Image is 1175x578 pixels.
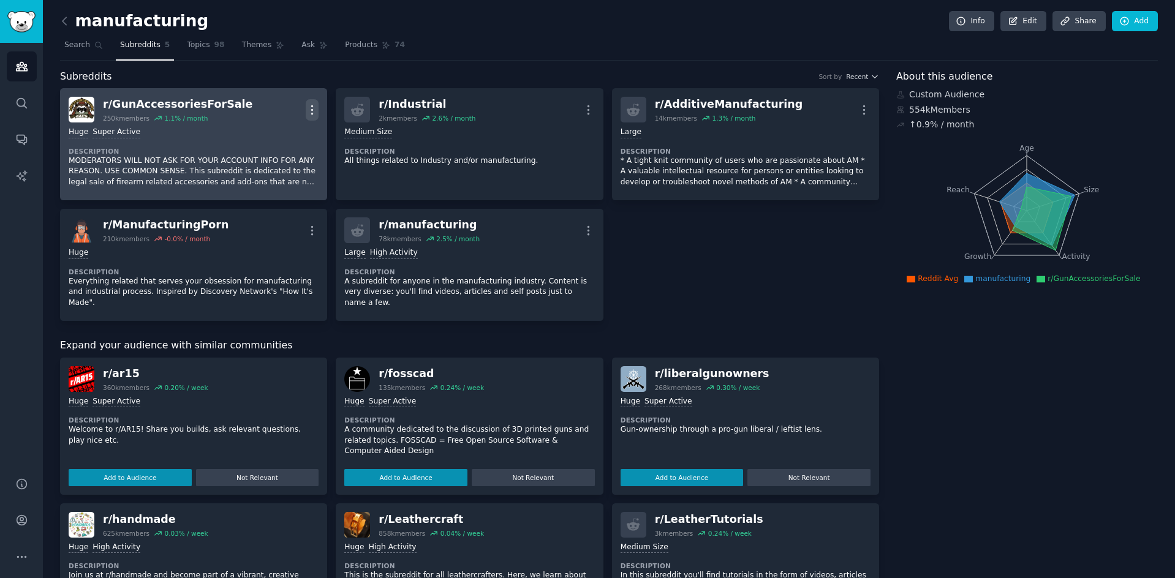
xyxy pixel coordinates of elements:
tspan: Size [1084,185,1099,193]
div: 0.24 % / week [708,529,752,538]
div: 78k members [379,235,421,243]
span: Search [64,40,90,51]
div: Super Active [93,396,140,408]
a: r/Industrial2kmembers2.6% / monthMedium SizeDescriptionAll things related to Industry and/or manu... [336,88,603,200]
button: Add to Audience [621,469,744,486]
div: 625k members [103,529,149,538]
div: 3k members [655,529,693,538]
div: r/ liberalgunowners [655,366,769,381]
a: Topics98 [183,36,229,61]
div: 360k members [103,383,149,392]
p: Gun-ownership through a pro-gun liberal / leftist lens. [621,424,871,435]
div: Large [621,127,641,138]
img: fosscad [344,366,370,392]
div: Huge [69,127,88,138]
a: Edit [1000,11,1046,32]
a: ManufacturingPornr/ManufacturingPorn210kmembers-0.0% / monthHugeDescriptionEverything related tha... [60,209,327,321]
div: Super Active [93,127,140,138]
div: r/ Leathercraft [379,512,484,527]
div: r/ GunAccessoriesForSale [103,97,252,112]
div: Super Active [644,396,692,408]
a: r/manufacturing78kmembers2.5% / monthLargeHigh ActivityDescriptionA subreddit for anyone in the m... [336,209,603,321]
dt: Description [621,561,871,570]
dt: Description [344,416,594,424]
div: 2.6 % / month [432,114,475,122]
span: 74 [395,40,405,51]
a: r/AdditiveManufacturing14kmembers1.3% / monthLargeDescription* A tight knit community of users wh... [612,88,879,200]
img: GummySearch logo [7,11,36,32]
span: Subreddits [60,69,112,84]
div: r/ handmade [103,512,208,527]
tspan: Growth [964,252,991,261]
div: r/ ManufacturingPorn [103,217,229,233]
div: r/ ar15 [103,366,208,381]
div: Sort by [818,72,842,81]
div: Custom Audience [896,88,1158,101]
dt: Description [621,147,871,156]
div: Huge [344,542,364,554]
div: 250k members [103,114,149,122]
a: Search [60,36,107,61]
img: Leathercraft [344,512,370,538]
div: 858k members [379,529,425,538]
p: A subreddit for anyone in the manufacturing industry. Content is very diverse: you'll find videos... [344,276,594,309]
p: Everything related that serves your obsession for manufacturing and industrial process. Inspired ... [69,276,319,309]
p: All things related to Industry and/or manufacturing. [344,156,594,167]
a: Products74 [341,36,409,61]
div: Medium Size [344,127,392,138]
div: 1.3 % / month [712,114,755,122]
span: Topics [187,40,210,51]
a: Info [949,11,994,32]
div: Super Active [369,396,417,408]
div: r/ LeatherTutorials [655,512,763,527]
div: 210k members [103,235,149,243]
div: 268k members [655,383,701,392]
img: GunAccessoriesForSale [69,97,94,122]
img: handmade [69,512,94,538]
div: Medium Size [621,542,668,554]
dt: Description [69,268,319,276]
img: ManufacturingPorn [69,217,94,243]
span: manufacturing [975,274,1030,283]
a: Themes [238,36,289,61]
dt: Description [344,268,594,276]
div: r/ AdditiveManufacturing [655,97,803,112]
div: 135k members [379,383,425,392]
h2: manufacturing [60,12,208,31]
div: 0.03 % / week [164,529,208,538]
img: ar15 [69,366,94,392]
button: Recent [846,72,879,81]
button: Not Relevant [196,469,319,486]
a: Add [1112,11,1158,32]
span: Products [345,40,377,51]
div: High Activity [93,542,140,554]
div: 2.5 % / month [436,235,480,243]
span: Subreddits [120,40,161,51]
div: 554k Members [896,103,1158,116]
span: Themes [242,40,272,51]
p: Welcome to r/AR15! Share you builds, ask relevant questions, play nice etc. [69,424,319,446]
button: Not Relevant [747,469,871,486]
div: Huge [344,396,364,408]
dt: Description [344,147,594,156]
div: Huge [69,247,88,259]
a: Ask [297,36,332,61]
span: Ask [301,40,315,51]
div: Huge [69,542,88,554]
a: Subreddits5 [116,36,174,61]
a: Share [1052,11,1105,32]
tspan: Reach [946,185,970,193]
div: 1.1 % / month [164,114,208,122]
tspan: Activity [1062,252,1090,261]
div: High Activity [369,542,417,554]
img: liberalgunowners [621,366,646,392]
span: Reddit Avg [918,274,958,283]
button: Add to Audience [344,469,467,486]
div: ↑ 0.9 % / month [909,118,974,131]
dt: Description [69,147,319,156]
span: About this audience [896,69,992,84]
dt: Description [344,561,594,570]
a: GunAccessoriesForSaler/GunAccessoriesForSale250kmembers1.1% / monthHugeSuper ActiveDescriptionMOD... [60,88,327,200]
div: Large [344,247,365,259]
p: A community dedicated to the discussion of 3D printed guns and related topics. FOSSCAD = Free Ope... [344,424,594,457]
